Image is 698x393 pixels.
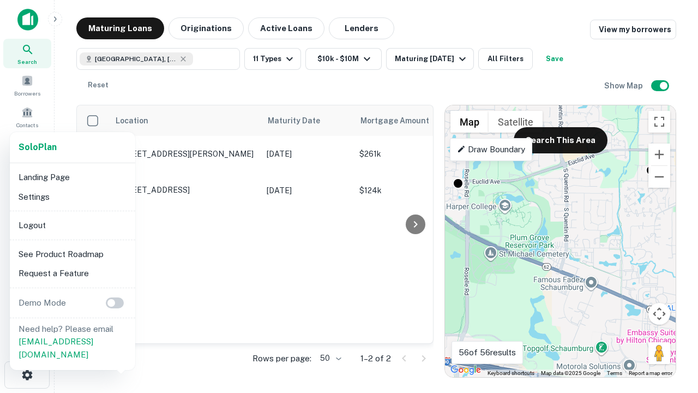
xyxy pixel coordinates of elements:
[19,323,127,361] p: Need help? Please email
[14,264,131,283] li: Request a Feature
[19,142,57,152] strong: Solo Plan
[14,245,131,264] li: See Product Roadmap
[14,296,70,309] p: Demo Mode
[643,306,698,358] iframe: Chat Widget
[14,168,131,187] li: Landing Page
[19,141,57,154] a: SoloPlan
[14,216,131,235] li: Logout
[14,187,131,207] li: Settings
[19,337,93,359] a: [EMAIL_ADDRESS][DOMAIN_NAME]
